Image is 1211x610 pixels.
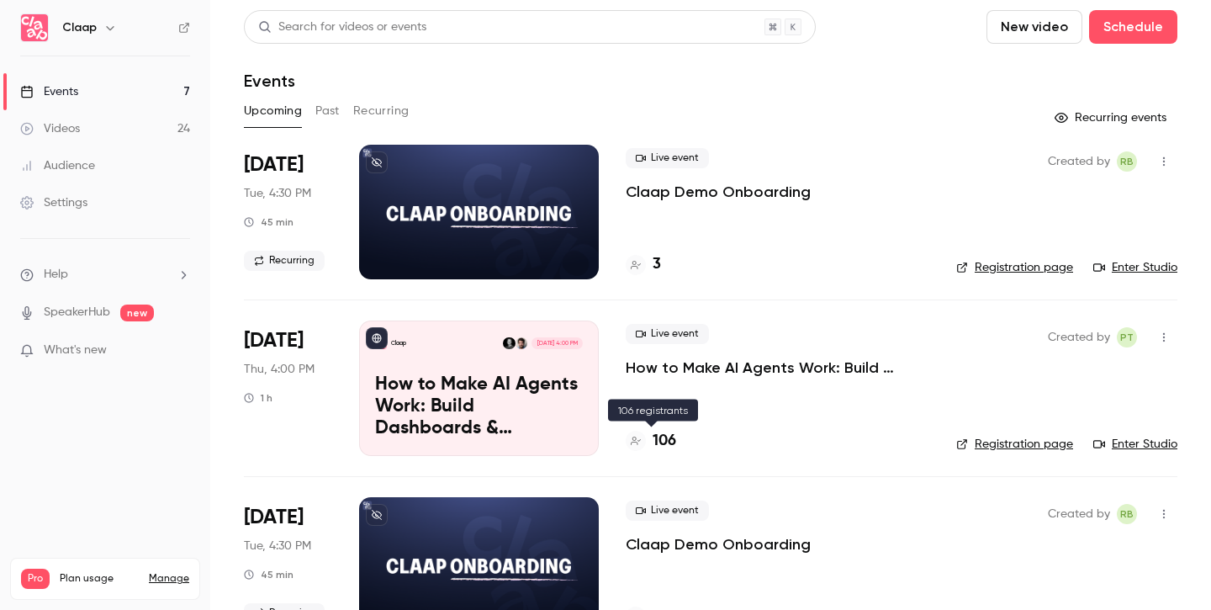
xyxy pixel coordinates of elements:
[258,19,426,36] div: Search for videos or events
[1120,327,1134,347] span: PT
[244,568,293,581] div: 45 min
[21,569,50,589] span: Pro
[359,321,599,455] a: How to Make AI Agents Work: Build Dashboards & Automations with Claap MCPClaapPierre TouzeauRobin...
[244,538,311,554] span: Tue, 4:30 PM
[244,215,293,229] div: 45 min
[1120,151,1134,172] span: RB
[244,361,315,378] span: Thu, 4:00 PM
[315,98,340,125] button: Past
[1093,259,1177,276] a: Enter Studio
[244,321,332,455] div: Sep 11 Thu, 4:00 PM (Europe/Lisbon)
[516,337,527,349] img: Pierre Touzeau
[626,358,929,378] a: How to Make AI Agents Work: Build Dashboards & Automations with Claap MCP
[244,504,304,531] span: [DATE]
[626,253,661,276] a: 3
[1117,327,1137,347] span: Pierre Touzeau
[170,343,190,358] iframe: Noticeable Trigger
[20,120,80,137] div: Videos
[626,148,709,168] span: Live event
[1047,104,1177,131] button: Recurring events
[353,98,410,125] button: Recurring
[244,327,304,354] span: [DATE]
[626,501,709,521] span: Live event
[503,337,515,349] img: Robin Bonduelle
[44,342,107,359] span: What's new
[531,337,582,349] span: [DATE] 4:00 PM
[1093,436,1177,453] a: Enter Studio
[626,534,811,554] a: Claap Demo Onboarding
[626,182,811,202] a: Claap Demo Onboarding
[44,304,110,321] a: SpeakerHub
[956,436,1073,453] a: Registration page
[626,324,709,344] span: Live event
[149,572,189,586] a: Manage
[21,14,48,41] img: Claap
[1117,504,1137,524] span: Robin Bonduelle
[956,259,1073,276] a: Registration page
[20,83,78,100] div: Events
[244,251,325,271] span: Recurring
[244,71,295,91] h1: Events
[244,98,302,125] button: Upcoming
[244,391,272,405] div: 1 h
[391,339,406,347] p: Claap
[626,430,676,453] a: 106
[20,266,190,284] li: help-dropdown-opener
[244,145,332,279] div: Sep 9 Tue, 5:30 PM (Europe/Paris)
[120,305,154,321] span: new
[1117,151,1137,172] span: Robin Bonduelle
[375,374,583,439] p: How to Make AI Agents Work: Build Dashboards & Automations with Claap MCP
[1048,504,1110,524] span: Created by
[20,194,87,211] div: Settings
[1048,327,1110,347] span: Created by
[1048,151,1110,172] span: Created by
[1120,504,1134,524] span: RB
[60,572,139,586] span: Plan usage
[1089,10,1177,44] button: Schedule
[244,151,304,178] span: [DATE]
[44,266,68,284] span: Help
[62,19,97,36] h6: Claap
[20,157,95,174] div: Audience
[653,430,676,453] h4: 106
[244,185,311,202] span: Tue, 4:30 PM
[986,10,1082,44] button: New video
[653,253,661,276] h4: 3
